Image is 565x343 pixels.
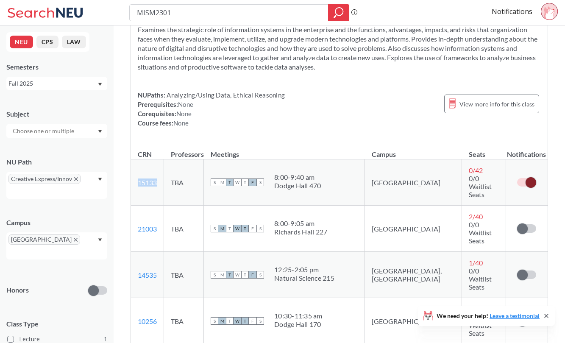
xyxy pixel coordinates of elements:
[469,259,483,267] span: 1 / 40
[226,178,234,186] span: T
[492,7,532,16] a: Notifications
[211,225,218,232] span: S
[62,36,86,48] button: LAW
[6,77,107,90] div: Fall 2025Dropdown arrow
[274,181,321,190] div: Dodge Hall 470
[249,178,256,186] span: F
[437,313,540,319] span: We need your help!
[211,271,218,279] span: S
[365,252,462,298] td: [GEOGRAPHIC_DATA], [GEOGRAPHIC_DATA]
[249,271,256,279] span: F
[506,141,547,159] th: Notifications
[256,225,264,232] span: S
[98,83,102,86] svg: Dropdown arrow
[226,225,234,232] span: T
[234,225,241,232] span: W
[459,99,534,109] span: View more info for this class
[165,91,285,99] span: Analyzing/Using Data, Ethical Reasoning
[211,317,218,325] span: S
[241,178,249,186] span: T
[365,159,462,206] td: [GEOGRAPHIC_DATA]
[462,141,506,159] th: Seats
[138,90,285,128] div: NUPaths: Prerequisites: Corequisites: Course fees:
[274,312,323,320] div: 10:30 - 11:35 am
[176,110,192,117] span: None
[234,271,241,279] span: W
[138,225,157,233] a: 21003
[256,178,264,186] span: S
[256,317,264,325] span: S
[164,206,204,252] td: TBA
[218,271,226,279] span: M
[138,178,157,187] a: 15133
[6,232,107,259] div: [GEOGRAPHIC_DATA]X to remove pillDropdown arrow
[328,4,349,21] div: magnifying glass
[218,225,226,232] span: M
[138,271,157,279] a: 14535
[249,225,256,232] span: F
[6,172,107,199] div: Creative Express/InnovX to remove pillDropdown arrow
[6,218,107,227] div: Campus
[469,220,492,245] span: 0/0 Waitlist Seats
[204,141,365,159] th: Meetings
[10,36,33,48] button: NEU
[6,285,29,295] p: Honors
[8,234,80,245] span: [GEOGRAPHIC_DATA]X to remove pill
[6,124,107,138] div: Dropdown arrow
[74,238,78,242] svg: X to remove pill
[74,177,78,181] svg: X to remove pill
[274,219,327,228] div: 8:00 - 9:05 am
[274,274,334,282] div: Natural Science 215
[164,252,204,298] td: TBA
[241,317,249,325] span: T
[469,166,483,174] span: 0 / 42
[6,62,107,72] div: Semesters
[469,212,483,220] span: 2 / 40
[138,25,541,72] section: Examines the strategic role of information systems in the enterprise and the functions, advantage...
[365,206,462,252] td: [GEOGRAPHIC_DATA]
[469,305,483,313] span: 0 / 42
[218,178,226,186] span: M
[256,271,264,279] span: S
[274,320,323,329] div: Dodge Hall 170
[249,317,256,325] span: F
[173,119,189,127] span: None
[36,36,58,48] button: CPS
[8,79,97,88] div: Fall 2025
[274,173,321,181] div: 8:00 - 9:40 am
[218,317,226,325] span: M
[274,265,334,274] div: 12:25 - 2:05 pm
[469,267,492,291] span: 0/0 Waitlist Seats
[241,225,249,232] span: T
[138,317,157,325] a: 10256
[226,317,234,325] span: T
[98,130,102,133] svg: Dropdown arrow
[6,109,107,119] div: Subject
[6,319,107,329] span: Class Type
[6,157,107,167] div: NU Path
[211,178,218,186] span: S
[138,150,152,159] div: CRN
[234,317,241,325] span: W
[226,271,234,279] span: T
[469,174,492,198] span: 0/0 Waitlist Seats
[136,6,322,20] input: Class, professor, course number, "phrase"
[234,178,241,186] span: W
[164,141,204,159] th: Professors
[8,174,81,184] span: Creative Express/InnovX to remove pill
[365,141,462,159] th: Campus
[164,159,204,206] td: TBA
[490,312,540,319] a: Leave a testimonial
[274,228,327,236] div: Richards Hall 227
[8,126,80,136] input: Choose one or multiple
[98,238,102,242] svg: Dropdown arrow
[241,271,249,279] span: T
[98,178,102,181] svg: Dropdown arrow
[178,100,193,108] span: None
[334,7,344,19] svg: magnifying glass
